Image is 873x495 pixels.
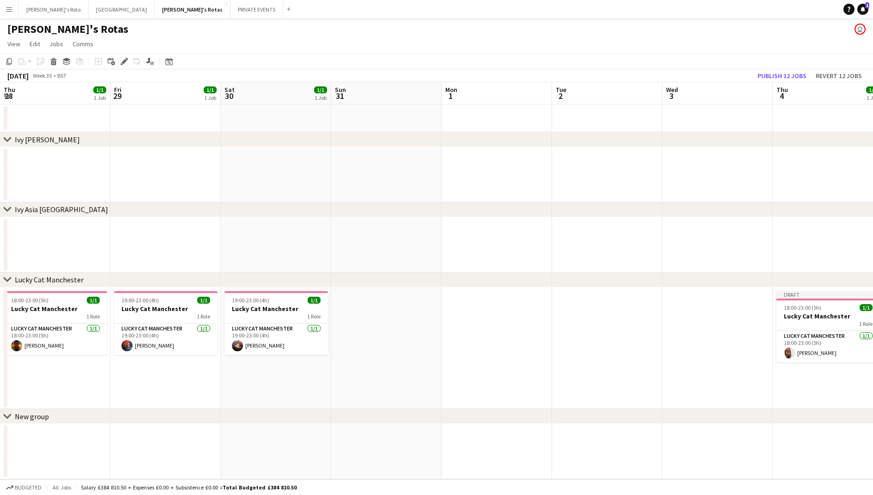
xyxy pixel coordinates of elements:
span: Tue [556,86,566,94]
span: 31 [333,91,346,101]
div: 1 Job [315,94,327,101]
div: New group [15,412,49,421]
button: [PERSON_NAME]'s Rotas [155,0,230,18]
span: Week 35 [30,72,54,79]
a: View [4,38,24,50]
button: Budgeted [5,483,43,493]
a: Edit [26,38,44,50]
span: Sat [224,86,235,94]
span: 28 [2,91,15,101]
span: 19:00-23:00 (4h) [232,297,269,304]
span: 1/1 [197,297,210,304]
span: 1 [444,91,457,101]
a: Jobs [46,38,67,50]
button: [GEOGRAPHIC_DATA] [89,0,155,18]
span: 1/1 [93,86,106,93]
span: Total Budgeted £384 810.50 [223,484,297,491]
span: Comms [73,40,93,48]
h1: [PERSON_NAME]'s Rotas [7,22,128,36]
h3: Lucky Cat Manchester [224,305,328,313]
button: Revert 12 jobs [812,70,866,82]
span: 1/1 [87,297,100,304]
h3: Lucky Cat Manchester [114,305,218,313]
div: Lucky Cat Manchester [15,275,84,284]
span: 18:00-23:00 (5h) [11,297,48,304]
app-user-avatar: Katie Farrow [855,24,866,35]
a: 1 [857,4,868,15]
span: 4 [775,91,788,101]
div: BST [57,72,67,79]
span: 1 Role [86,313,100,320]
span: 1 Role [859,320,873,327]
span: 1/1 [204,86,217,93]
span: Sun [335,86,346,94]
span: 18:00-23:00 (5h) [784,304,821,311]
span: Thu [4,86,15,94]
span: Fri [114,86,121,94]
button: Publish 12 jobs [754,70,810,82]
div: 1 Job [94,94,106,101]
span: 19:00-23:00 (4h) [121,297,159,304]
span: 30 [223,91,235,101]
span: 1/1 [308,297,321,304]
span: 2 [554,91,566,101]
button: [PERSON_NAME]'s Rota [19,0,89,18]
div: [DATE] [7,71,29,80]
span: Edit [30,40,40,48]
span: Budgeted [15,484,42,491]
app-card-role: Lucky Cat Manchester1/119:00-23:00 (4h)[PERSON_NAME] [224,324,328,355]
span: Wed [666,86,678,94]
div: Ivy Asia [GEOGRAPHIC_DATA] [15,205,108,214]
span: 3 [665,91,678,101]
span: 29 [113,91,121,101]
span: 1 [865,2,869,8]
app-job-card: 19:00-23:00 (4h)1/1Lucky Cat Manchester1 RoleLucky Cat Manchester1/119:00-23:00 (4h)[PERSON_NAME] [224,291,328,355]
span: Thu [776,86,788,94]
span: View [7,40,20,48]
span: All jobs [51,484,73,491]
app-job-card: 18:00-23:00 (5h)1/1Lucky Cat Manchester1 RoleLucky Cat Manchester1/118:00-23:00 (5h)[PERSON_NAME] [4,291,107,355]
span: 1/1 [314,86,327,93]
div: Ivy [PERSON_NAME] [15,135,80,144]
span: Mon [445,86,457,94]
h3: Lucky Cat Manchester [4,305,107,313]
span: 1 Role [197,313,210,320]
span: 1 Role [307,313,321,320]
a: Comms [69,38,97,50]
span: 1/1 [860,304,873,311]
app-card-role: Lucky Cat Manchester1/119:00-23:00 (4h)[PERSON_NAME] [114,324,218,355]
button: PRIVATE EVENTS [230,0,283,18]
div: Salary £384 810.50 + Expenses £0.00 + Subsistence £0.00 = [81,484,297,491]
app-job-card: 19:00-23:00 (4h)1/1Lucky Cat Manchester1 RoleLucky Cat Manchester1/119:00-23:00 (4h)[PERSON_NAME] [114,291,218,355]
div: 1 Job [204,94,216,101]
app-card-role: Lucky Cat Manchester1/118:00-23:00 (5h)[PERSON_NAME] [4,324,107,355]
span: Jobs [49,40,63,48]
